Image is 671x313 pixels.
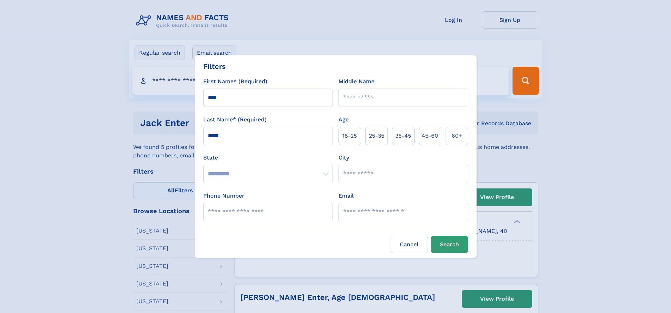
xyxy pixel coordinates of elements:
span: 60+ [452,132,462,140]
span: 45‑60 [422,132,438,140]
label: City [338,154,349,162]
label: Middle Name [338,77,374,86]
label: State [203,154,333,162]
label: Cancel [391,236,428,253]
span: 25‑35 [369,132,384,140]
label: Email [338,192,354,200]
div: Filters [203,61,226,72]
label: Age [338,115,349,124]
span: 35‑45 [395,132,411,140]
button: Search [431,236,468,253]
span: 18‑25 [342,132,357,140]
label: First Name* (Required) [203,77,267,86]
label: Last Name* (Required) [203,115,267,124]
label: Phone Number [203,192,244,200]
